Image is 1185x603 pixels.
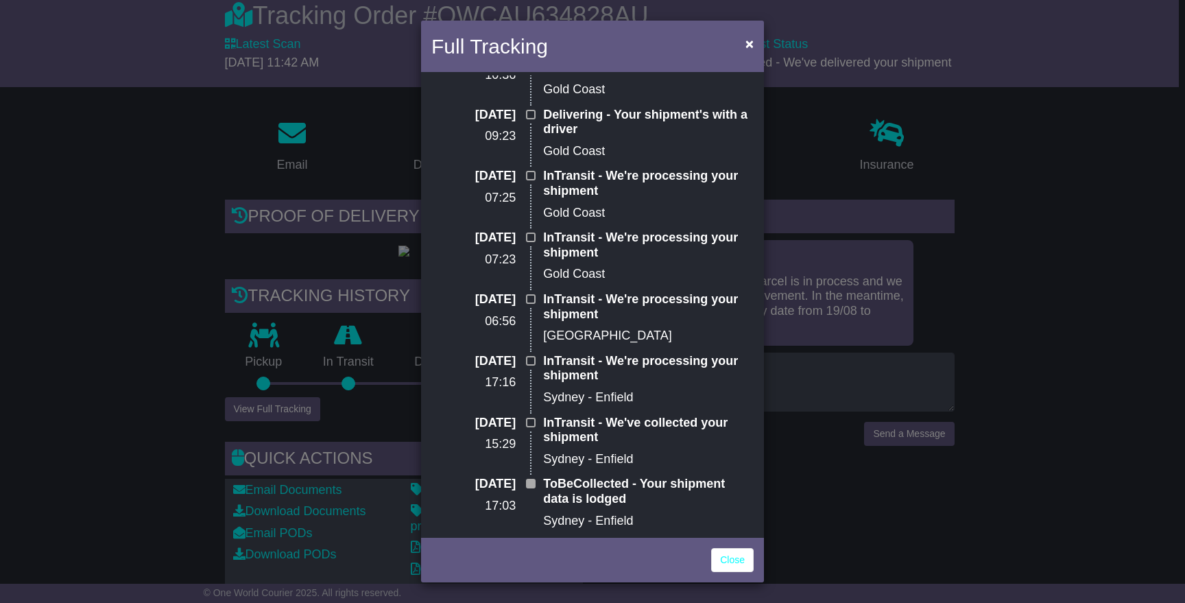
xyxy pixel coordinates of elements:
[543,477,754,506] p: ToBeCollected - Your shipment data is lodged
[431,230,516,246] p: [DATE]
[711,548,754,572] a: Close
[543,230,754,260] p: InTransit - We're processing your shipment
[543,169,754,198] p: InTransit - We're processing your shipment
[431,129,516,144] p: 09:23
[543,206,754,221] p: Gold Coast
[431,108,516,123] p: [DATE]
[431,252,516,268] p: 07:23
[543,452,754,467] p: Sydney - Enfield
[543,267,754,282] p: Gold Coast
[431,416,516,431] p: [DATE]
[543,390,754,405] p: Sydney - Enfield
[431,191,516,206] p: 07:25
[745,36,754,51] span: ×
[431,314,516,329] p: 06:56
[543,108,754,137] p: Delivering - Your shipment's with a driver
[431,437,516,452] p: 15:29
[431,499,516,514] p: 17:03
[431,68,516,83] p: 10:36
[543,144,754,159] p: Gold Coast
[543,292,754,322] p: InTransit - We're processing your shipment
[543,82,754,97] p: Gold Coast
[431,477,516,492] p: [DATE]
[431,375,516,390] p: 17:16
[431,292,516,307] p: [DATE]
[431,31,548,62] h4: Full Tracking
[431,354,516,369] p: [DATE]
[543,514,754,529] p: Sydney - Enfield
[739,29,761,58] button: Close
[543,329,754,344] p: [GEOGRAPHIC_DATA]
[543,416,754,445] p: InTransit - We've collected your shipment
[431,169,516,184] p: [DATE]
[543,354,754,383] p: InTransit - We're processing your shipment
